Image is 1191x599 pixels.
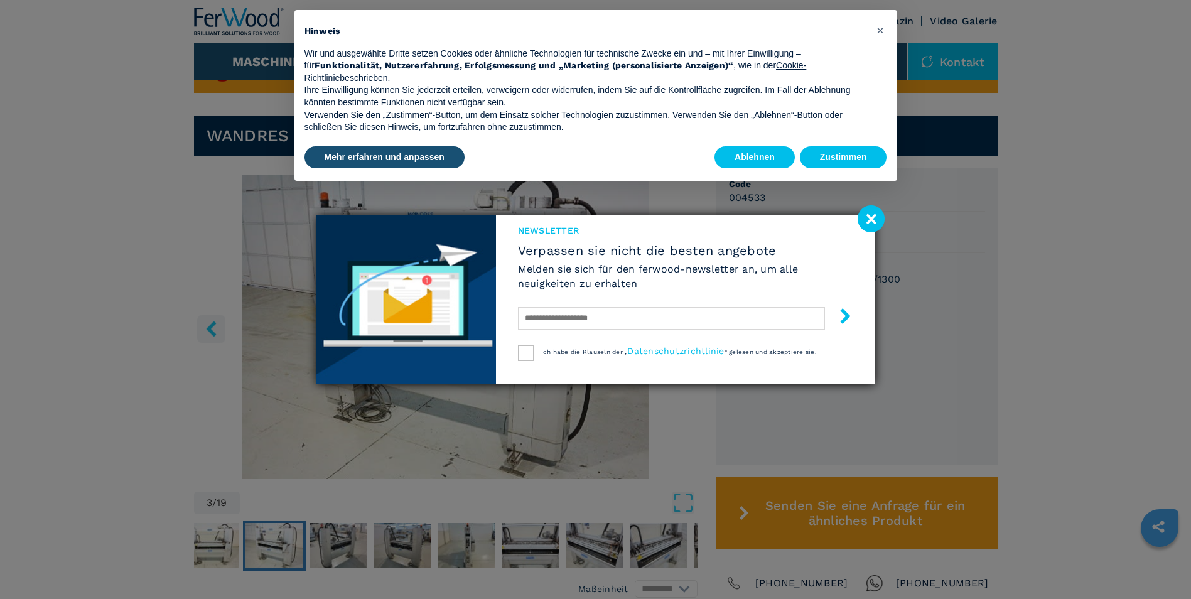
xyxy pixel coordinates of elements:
p: Wir und ausgewählte Dritte setzen Cookies oder ähnliche Technologien für technische Zwecke ein un... [304,48,867,85]
p: Verwenden Sie den „Zustimmen“-Button, um dem Einsatz solcher Technologien zuzustimmen. Verwenden ... [304,109,867,134]
button: Mehr erfahren und anpassen [304,146,465,169]
strong: Funktionalität, Nutzererfahrung, Erfolgsmessung und „Marketing (personalisierte Anzeigen)“ [315,60,734,70]
span: Ich habe die Klauseln der „ [541,348,628,355]
h6: Melden sie sich für den ferwood-newsletter an, um alle neuigkeiten zu erhalten [518,262,853,291]
button: Schließen Sie diesen Hinweis [871,20,891,40]
button: Ablehnen [714,146,795,169]
button: submit-button [825,303,853,333]
span: Verpassen sie nicht die besten angebote [518,243,853,258]
button: Zustimmen [800,146,887,169]
h2: Hinweis [304,25,867,38]
span: × [876,23,884,38]
span: Newsletter [518,224,853,237]
p: Ihre Einwilligung können Sie jederzeit erteilen, verweigern oder widerrufen, indem Sie auf die Ko... [304,84,867,109]
span: “ gelesen und akzeptiere sie. [725,348,817,355]
a: Datenschutzrichtlinie [627,346,724,356]
img: Newsletter image [316,215,496,384]
a: Cookie-Richtlinie [304,60,807,83]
